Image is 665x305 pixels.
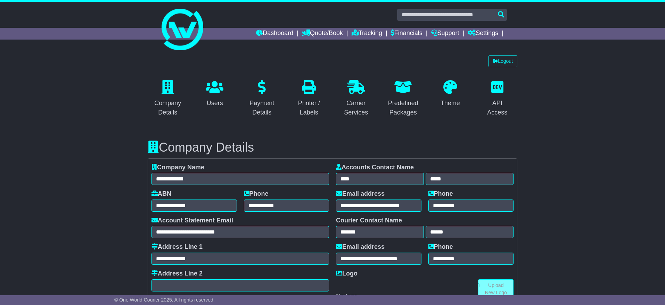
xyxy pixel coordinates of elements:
label: ABN [151,190,171,198]
a: Company Details [148,78,188,120]
a: Quote/Book [302,28,343,40]
label: Courier Contact Name [336,217,402,224]
span: © One World Courier 2025. All rights reserved. [114,297,215,303]
h3: Company Details [148,141,517,154]
div: Predefined Packages [388,99,419,117]
span: No logo [336,293,358,300]
a: Tracking [352,28,382,40]
a: Payment Details [242,78,282,120]
label: Address Line 2 [151,270,203,278]
div: API Access [482,99,513,117]
a: Theme [436,78,465,110]
a: Dashboard [256,28,293,40]
label: Phone [428,243,453,251]
label: Email address [336,190,385,198]
a: Logout [489,55,517,67]
label: Email address [336,243,385,251]
label: Phone [244,190,269,198]
div: Company Details [152,99,183,117]
a: Support [431,28,459,40]
a: Settings [468,28,498,40]
a: API Access [477,78,518,120]
div: Carrier Services [340,99,372,117]
div: Theme [441,99,460,108]
a: Users [202,78,228,110]
a: Carrier Services [336,78,376,120]
label: Accounts Contact Name [336,164,414,171]
a: Printer / Labels [289,78,329,120]
a: Predefined Packages [383,78,424,120]
a: Upload New Logo [478,279,514,299]
a: Financials [391,28,422,40]
label: Phone [428,190,453,198]
div: Payment Details [246,99,278,117]
label: Account Statement Email [151,217,233,224]
div: Users [206,99,223,108]
div: Printer / Labels [294,99,325,117]
label: Logo [336,270,358,278]
label: Address Line 1 [151,243,203,251]
label: Company Name [151,164,204,171]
